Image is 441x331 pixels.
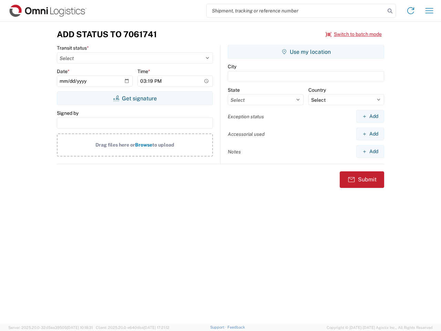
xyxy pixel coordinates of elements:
label: Accessorial used [228,131,265,137]
a: Support [210,325,227,329]
button: Switch to batch mode [326,29,382,40]
label: City [228,63,236,70]
button: Submit [340,171,384,188]
span: Copyright © [DATE]-[DATE] Agistix Inc., All Rights Reserved [327,324,433,331]
span: Drag files here or [95,142,135,148]
h3: Add Status to 7061741 [57,29,157,39]
span: [DATE] 17:21:12 [144,325,170,330]
label: Time [137,68,150,74]
a: Feedback [227,325,245,329]
button: Add [356,145,384,158]
input: Shipment, tracking or reference number [207,4,385,17]
button: Add [356,128,384,140]
button: Add [356,110,384,123]
span: Browse [135,142,152,148]
label: Date [57,68,70,74]
label: Signed by [57,110,79,116]
button: Get signature [57,91,213,105]
span: Server: 2025.20.0-32d5ea39505 [8,325,93,330]
span: Client: 2025.20.0-e640dba [96,325,170,330]
label: Notes [228,149,241,155]
label: State [228,87,240,93]
span: [DATE] 10:18:31 [67,325,93,330]
button: Use my location [228,45,384,59]
label: Country [308,87,326,93]
label: Exception status [228,113,264,120]
span: to upload [152,142,174,148]
label: Transit status [57,45,89,51]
